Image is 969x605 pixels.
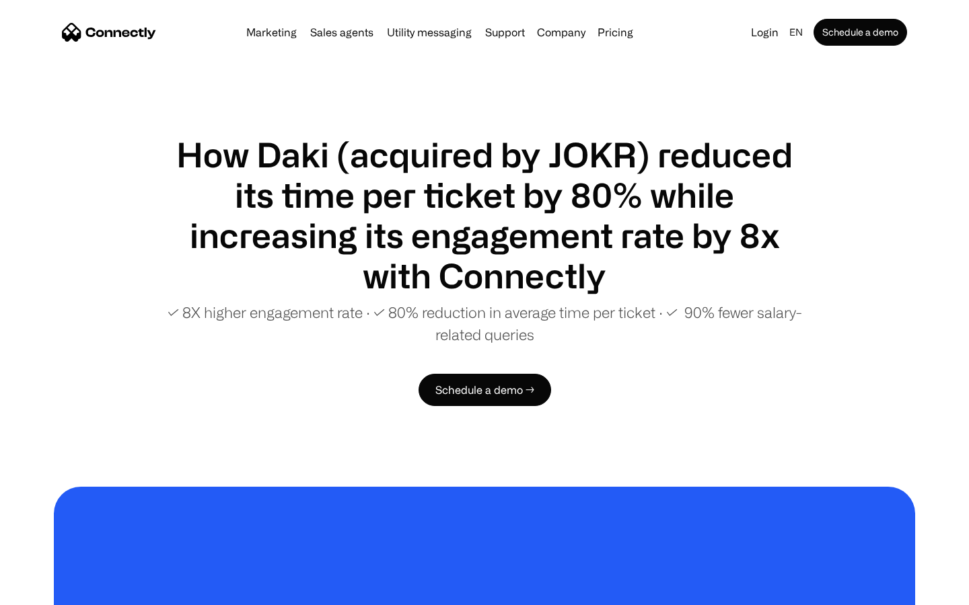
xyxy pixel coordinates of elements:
[537,23,585,42] div: Company
[305,27,379,38] a: Sales agents
[480,27,530,38] a: Support
[419,374,551,406] a: Schedule a demo →
[814,19,907,46] a: Schedule a demo
[592,27,639,38] a: Pricing
[13,580,81,600] aside: Language selected: English
[27,581,81,600] ul: Language list
[161,301,808,346] p: ✓ 8X higher engagement rate ∙ ✓ 80% reduction in average time per ticket ∙ ✓ 90% fewer salary-rel...
[241,27,302,38] a: Marketing
[789,23,803,42] div: en
[382,27,477,38] a: Utility messaging
[161,134,808,296] h1: How Daki (acquired by JOKR) reduced its time per ticket by 80% while increasing its engagement ra...
[746,23,784,42] a: Login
